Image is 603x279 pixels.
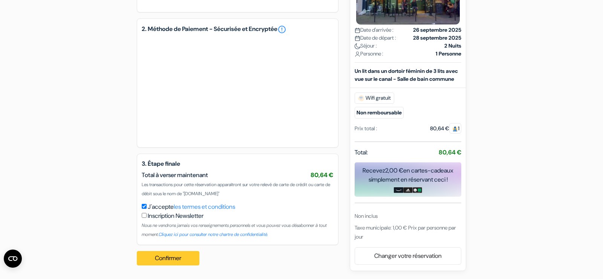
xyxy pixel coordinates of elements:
a: les termes et conditions [174,203,235,211]
img: guest.svg [452,126,458,132]
span: Personne : [355,50,383,58]
strong: 80,64 € [439,148,461,156]
strong: 26 septembre 2025 [413,26,461,34]
div: Prix total : [355,125,377,133]
label: Inscription Newsletter [148,211,204,220]
small: Non remboursable [355,107,404,119]
strong: 1 Personne [436,50,461,58]
span: Séjour : [355,42,377,50]
img: moon.svg [355,43,360,49]
small: Nous ne vendrons jamais vos renseignements personnels et vous pouvez vous désabonner à tout moment. [142,222,327,237]
strong: 28 septembre 2025 [413,34,461,42]
div: Recevez en cartes-cadeaux simplement en réservant ceci ! [355,166,461,184]
h5: 2. Méthode de Paiement - Sécurisée et Encryptée [142,25,334,34]
div: 80,64 € [430,125,461,133]
b: Un lit dans un dortoir féminin de 3 lits avec vue sur le canal - Salle de bain commune [355,68,458,82]
span: Les transactions pour cette réservation apparaîtront sur votre relevé de carte de crédit ou carte... [142,182,330,197]
span: Date de départ : [355,34,396,42]
img: amazon-card-no-text.png [394,187,403,193]
span: Date d'arrivée : [355,26,393,34]
iframe: Cadre de saisie sécurisé pour le paiement [149,45,326,134]
span: Total à verser maintenant [142,171,208,179]
span: Wifi gratuit [355,92,394,104]
img: calendar.svg [355,35,360,41]
img: free_wifi.svg [358,95,364,101]
button: Confirmer [137,251,199,265]
div: Non inclus [355,213,461,220]
a: error_outline [277,25,286,34]
span: 1 [449,123,461,134]
img: adidas-card.png [403,187,413,193]
span: Taxe municipale: 1,00 € Prix par personne par jour [355,225,456,240]
label: J'accepte [148,202,235,211]
span: 2,00 € [385,166,403,174]
strong: 2 Nuits [444,42,461,50]
a: Cliquez ici pour consulter notre chartre de confidentialité. [159,231,268,237]
h5: 3. Étape finale [142,160,334,167]
a: Changer votre réservation [355,249,461,264]
img: user_icon.svg [355,51,360,57]
img: uber-uber-eats-card.png [413,187,422,193]
span: 80,64 € [311,171,334,179]
button: Ouvrir le widget CMP [4,250,22,268]
img: calendar.svg [355,28,360,33]
span: Total: [355,148,368,157]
